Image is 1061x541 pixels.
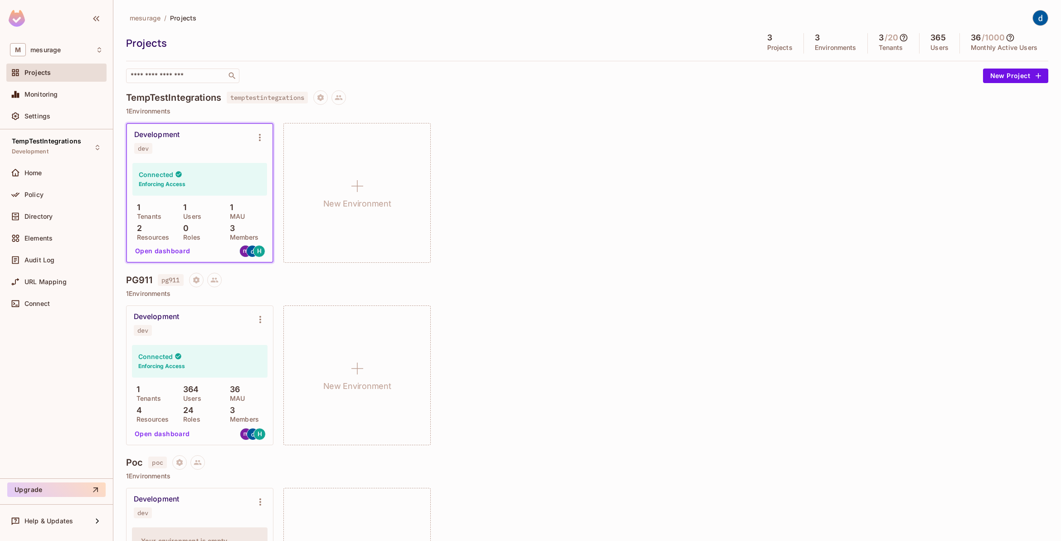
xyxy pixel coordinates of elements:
[131,427,194,441] button: Open dashboard
[323,197,391,211] h1: New Environment
[24,91,58,98] span: Monitoring
[170,14,196,22] span: Projects
[148,457,166,468] span: poc
[879,44,903,51] p: Tenants
[132,406,142,415] p: 4
[24,300,50,307] span: Connect
[134,312,179,321] div: Development
[24,256,54,264] span: Audit Log
[132,213,161,220] p: Tenants
[225,406,235,415] p: 3
[7,482,106,497] button: Upgrade
[132,234,169,241] p: Resources
[983,69,1048,83] button: New Project
[225,213,245,220] p: MAU
[971,44,1037,51] p: Monthly Active Users
[12,138,81,145] span: TempTestIntegrations
[9,10,25,27] img: SReyMgAAAABJRU5ErkJggg==
[134,495,179,504] div: Development
[139,180,185,188] h6: Enforcing Access
[138,352,173,361] h4: Connected
[126,36,752,50] div: Projects
[134,130,180,139] div: Development
[138,362,185,370] h6: Enforcing Access
[179,203,186,212] p: 1
[12,148,49,155] span: Development
[313,95,328,103] span: Project settings
[251,310,269,329] button: Environment settings
[930,44,949,51] p: Users
[24,191,44,198] span: Policy
[130,14,161,22] span: mesurage
[885,33,898,42] h5: / 20
[251,128,269,147] button: Environment settings
[930,33,945,42] h5: 365
[179,395,201,402] p: Users
[257,248,262,254] span: H
[132,385,140,394] p: 1
[137,327,148,334] div: dev
[126,457,143,468] h4: Poc
[132,416,169,423] p: Resources
[24,213,53,220] span: Directory
[1033,10,1048,25] img: dev 911gcl
[982,33,1005,42] h5: / 1000
[126,472,1048,480] p: 1 Environments
[126,275,152,285] h4: PG911
[158,274,184,286] span: pg911
[139,170,173,179] h4: Connected
[24,113,50,120] span: Settings
[225,416,259,423] p: Members
[971,33,981,42] h5: 36
[227,92,308,103] span: temptestintegrations
[131,244,194,258] button: Open dashboard
[24,278,67,285] span: URL Mapping
[247,246,258,257] img: gcl911pg@gmail.com
[24,235,53,242] span: Elements
[189,277,204,286] span: Project settings
[126,108,1048,115] p: 1 Environments
[879,33,884,42] h5: 3
[179,406,194,415] p: 24
[225,395,245,402] p: MAU
[179,385,199,394] p: 364
[126,92,221,103] h4: TempTestIntegrations
[767,44,793,51] p: Projects
[10,43,26,56] span: M
[179,234,200,241] p: Roles
[258,431,262,437] span: H
[30,46,61,54] span: Workspace: mesurage
[225,234,259,241] p: Members
[179,213,201,220] p: Users
[132,203,140,212] p: 1
[225,224,235,233] p: 3
[137,509,148,516] div: dev
[138,145,149,152] div: dev
[815,44,857,51] p: Environments
[132,395,161,402] p: Tenants
[164,14,166,22] li: /
[247,428,258,440] img: gcl911pg@gmail.com
[126,290,1048,297] p: 1 Environments
[240,428,252,440] img: mathieuhameljob@gmail.com
[132,224,142,233] p: 2
[240,246,251,257] img: mathieuhameljob@gmail.com
[225,385,240,394] p: 36
[179,224,189,233] p: 0
[323,379,391,393] h1: New Environment
[225,203,233,212] p: 1
[767,33,772,42] h5: 3
[172,460,187,468] span: Project settings
[815,33,820,42] h5: 3
[251,493,269,511] button: Environment settings
[24,517,73,525] span: Help & Updates
[24,169,42,177] span: Home
[24,69,51,76] span: Projects
[179,416,200,423] p: Roles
